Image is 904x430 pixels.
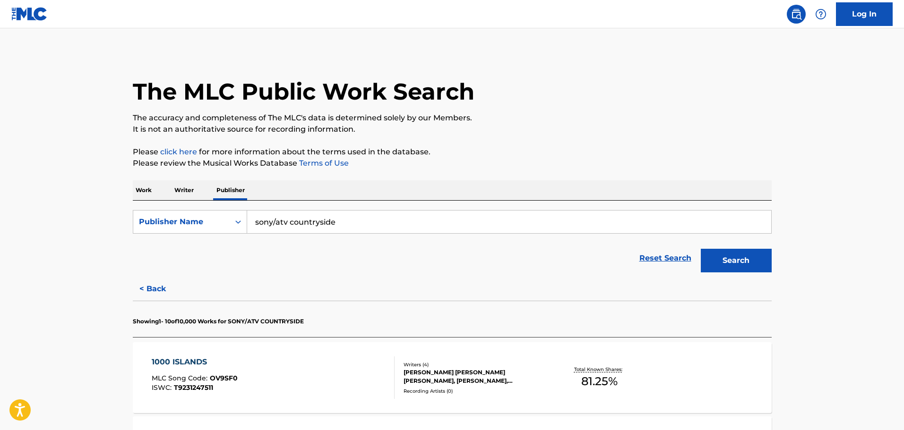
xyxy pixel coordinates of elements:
p: Work [133,180,155,200]
div: Help [811,5,830,24]
button: < Back [133,277,189,301]
a: 1000 ISLANDSMLC Song Code:OV9SF0ISWC:T9231247511Writers (4)[PERSON_NAME] [PERSON_NAME] [PERSON_NA... [133,342,772,413]
img: MLC Logo [11,7,48,21]
span: OV9SF0 [210,374,238,382]
span: T9231247511 [174,383,213,392]
div: Writers ( 4 ) [404,361,546,368]
div: [PERSON_NAME] [PERSON_NAME] [PERSON_NAME], [PERSON_NAME], [PERSON_NAME] [404,368,546,385]
button: Search [701,249,772,272]
p: Showing 1 - 10 of 10,000 Works for SONY/ATV COUNTRYSIDE [133,317,304,326]
img: help [815,8,827,20]
a: Public Search [787,5,806,24]
a: Log In [836,2,893,26]
span: MLC Song Code : [152,374,210,382]
p: The accuracy and completeness of The MLC's data is determined solely by our Members. [133,112,772,124]
h1: The MLC Public Work Search [133,77,474,106]
p: Please for more information about the terms used in the database. [133,146,772,158]
form: Search Form [133,210,772,277]
a: Terms of Use [297,159,349,168]
p: Writer [172,180,197,200]
img: search [791,8,802,20]
div: Publisher Name [139,216,224,228]
a: Reset Search [635,248,696,269]
p: Publisher [214,180,248,200]
span: ISWC : [152,383,174,392]
span: 81.25 % [581,373,618,390]
p: Please review the Musical Works Database [133,158,772,169]
p: Total Known Shares: [574,366,625,373]
p: It is not an authoritative source for recording information. [133,124,772,135]
a: click here [160,147,197,156]
div: 1000 ISLANDS [152,356,238,368]
div: Recording Artists ( 0 ) [404,388,546,395]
